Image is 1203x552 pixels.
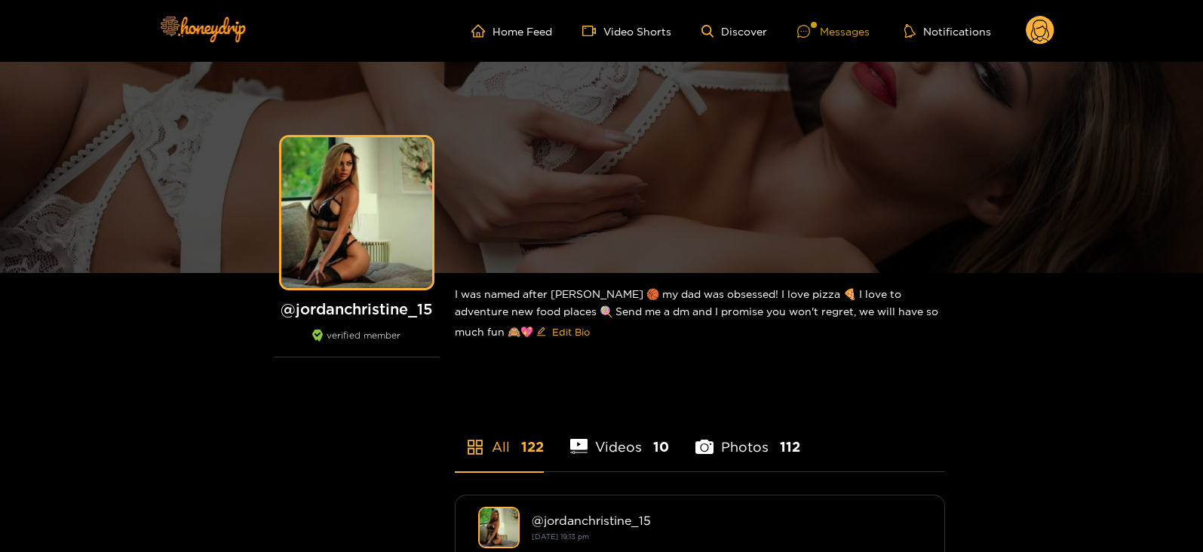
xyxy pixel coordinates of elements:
[532,514,922,527] div: @ jordanchristine_15
[471,24,493,38] span: home
[471,24,552,38] a: Home Feed
[274,299,440,318] h1: @ jordanchristine_15
[570,403,670,471] li: Videos
[695,403,800,471] li: Photos
[582,24,603,38] span: video-camera
[521,437,544,456] span: 122
[900,23,996,38] button: Notifications
[533,320,593,344] button: editEdit Bio
[780,437,800,456] span: 112
[536,327,546,338] span: edit
[455,403,544,471] li: All
[274,330,440,357] div: verified member
[701,25,767,38] a: Discover
[797,23,870,40] div: Messages
[455,273,945,356] div: I was named after [PERSON_NAME] 🏀 my dad was obsessed! I love pizza 🍕 I love to adventure new foo...
[582,24,671,38] a: Video Shorts
[466,438,484,456] span: appstore
[552,324,590,339] span: Edit Bio
[532,532,589,541] small: [DATE] 19:13 pm
[478,507,520,548] img: jordanchristine_15
[653,437,669,456] span: 10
